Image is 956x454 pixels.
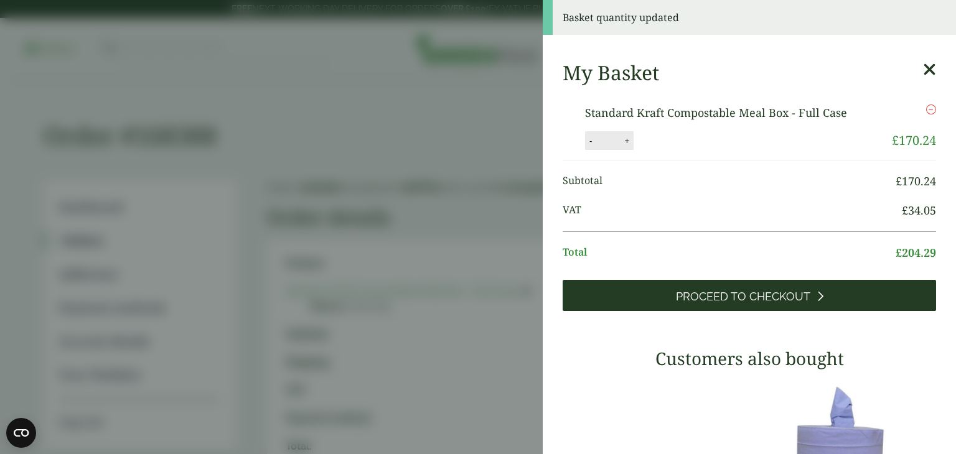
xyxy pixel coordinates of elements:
[896,174,936,188] bdi: 170.24
[621,136,633,146] button: +
[563,202,902,219] span: VAT
[563,348,936,369] h3: Customers also bought
[563,280,936,311] a: Proceed to Checkout
[585,105,847,120] a: Standard Kraft Compostable Meal Box - Full Case
[896,245,936,260] bdi: 204.29
[926,104,936,114] a: Remove this item
[896,174,902,188] span: £
[6,418,36,448] button: Open CMP widget
[563,173,896,190] span: Subtotal
[896,245,902,260] span: £
[892,132,936,149] bdi: 170.24
[586,136,596,146] button: -
[676,290,810,303] span: Proceed to Checkout
[902,203,908,218] span: £
[563,244,896,261] span: Total
[563,104,585,119] img: chicken box
[892,132,899,149] span: £
[563,61,659,85] h2: My Basket
[902,203,936,218] bdi: 34.05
